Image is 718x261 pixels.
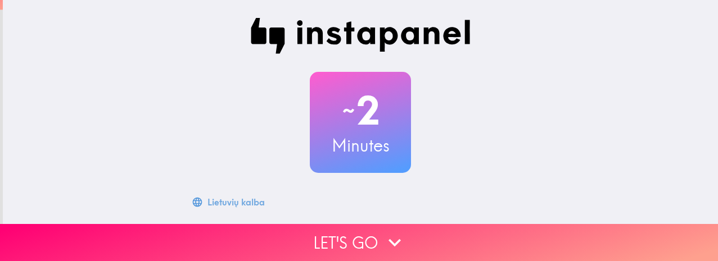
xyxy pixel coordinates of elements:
[189,191,269,213] button: Lietuvių kalba
[207,194,265,210] div: Lietuvių kalba
[341,94,356,127] span: ~
[189,223,320,237] span: There is a new instapanel!
[310,88,411,134] h2: 2
[310,134,411,157] h3: Minutes
[250,18,471,54] img: Instapanel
